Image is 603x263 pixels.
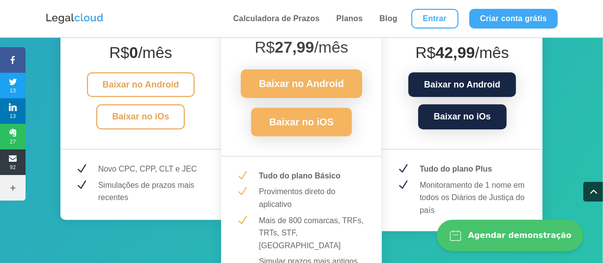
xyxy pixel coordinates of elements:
strong: Tudo do plano Plus [420,165,492,173]
h4: R$ /mês [75,43,206,67]
h4: R$ /mês [397,43,528,67]
a: Baixar no iOS [251,108,352,136]
span: N [397,163,409,175]
strong: 42,99 [435,44,475,61]
a: Baixar no Android [408,72,516,97]
a: Baixar no Android [87,72,195,97]
a: Criar conta grátis [469,9,558,29]
p: Mais de 800 comarcas, TRFs, TRTs, STF, [GEOGRAPHIC_DATA] [259,214,367,252]
img: Logo da Legalcloud [45,12,104,25]
p: Provimentos direto do aplicativo [259,185,367,210]
a: Entrar [411,9,459,29]
a: Baixar no iOs [418,104,507,129]
a: Baixar no iOs [96,104,185,129]
span: N [75,179,87,191]
span: N [236,170,248,182]
p: Novo CPC, CPP, CLT e JEC [98,163,206,175]
span: N [236,214,248,227]
span: N [236,185,248,198]
span: N [75,163,87,175]
p: Monitoramento de 1 nome em todos os Diários de Justiça do país [420,179,528,217]
p: Simulações de prazos mais recentes [98,179,206,204]
strong: 27,99 [275,38,314,56]
span: N [397,179,409,191]
strong: 0 [129,44,138,61]
strong: Tudo do plano Básico [259,172,341,180]
span: R$ /mês [255,38,348,56]
a: Baixar no Android [241,69,362,98]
